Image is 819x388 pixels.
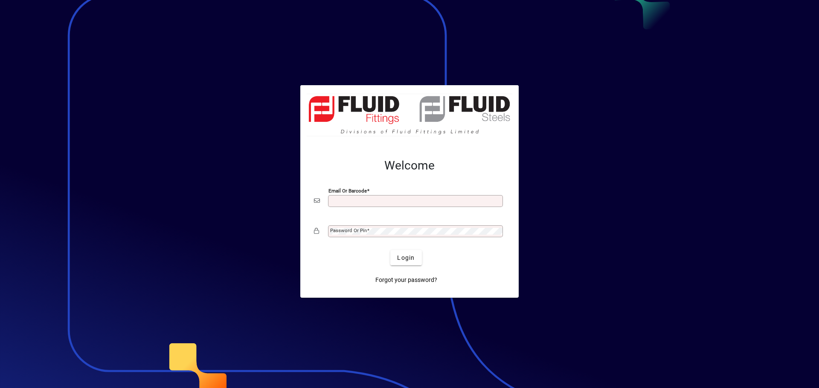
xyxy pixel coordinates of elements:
mat-label: Password or Pin [330,227,367,233]
button: Login [390,250,421,265]
span: Forgot your password? [375,276,437,285]
mat-label: Email or Barcode [328,188,367,194]
h2: Welcome [314,158,505,173]
a: Forgot your password? [372,272,441,287]
span: Login [397,253,415,262]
